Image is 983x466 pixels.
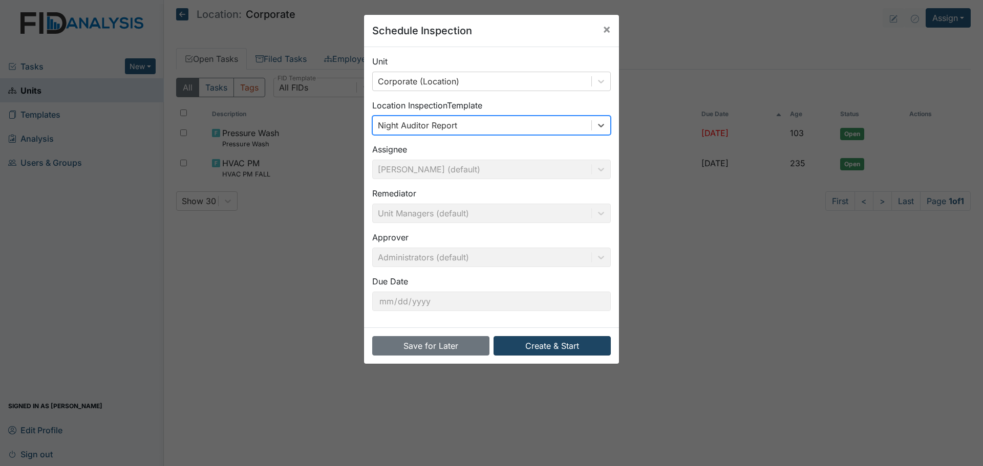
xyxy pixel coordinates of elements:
span: × [603,21,611,36]
div: Corporate (Location) [378,75,459,87]
h5: Schedule Inspection [372,23,472,38]
label: Assignee [372,143,407,156]
button: Close [594,15,619,43]
label: Unit [372,55,388,68]
label: Location Inspection Template [372,99,482,112]
button: Save for Later [372,336,489,356]
label: Approver [372,231,409,243]
div: Night Auditor Report [378,119,457,131]
label: Due Date [372,275,408,287]
button: Create & Start [494,336,611,356]
label: Remediator [372,187,416,199]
